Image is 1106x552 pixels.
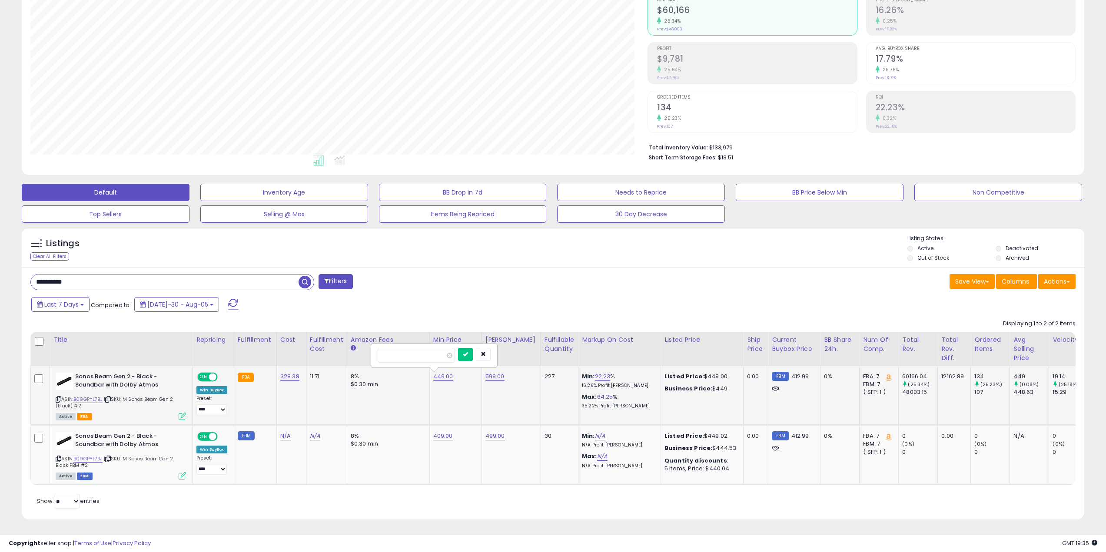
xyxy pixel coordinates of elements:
small: FBA [238,373,254,382]
div: Win BuyBox [196,446,227,453]
button: Needs to Reprice [557,184,725,201]
span: ROI [876,95,1075,100]
div: Cost [280,335,302,344]
b: Quantity discounts [664,456,727,465]
div: ASIN: [56,373,186,419]
span: 412.99 [791,432,809,440]
div: 0 [1053,432,1088,440]
li: $133,979 [649,142,1069,152]
h2: 134 [657,102,857,114]
h2: 16.26% [876,5,1075,17]
button: Save View [950,274,995,289]
span: Columns [1002,277,1029,286]
div: $444.53 [664,444,737,452]
small: 29.76% [880,66,899,73]
div: N/A [1013,432,1042,440]
div: 5 Items, Price: $440.04 [664,465,737,473]
div: % [582,373,654,389]
a: 449.00 [433,372,453,381]
a: B09GPYL7BJ [73,455,103,463]
div: 0 [902,448,937,456]
small: 25.34% [661,18,681,24]
div: 19.14 [1053,373,1088,380]
div: % [582,393,654,409]
div: 449 [1013,373,1049,380]
button: Items Being Repriced [379,205,547,223]
div: 107 [974,388,1010,396]
div: 48003.15 [902,388,937,396]
a: 22.23 [595,372,611,381]
a: N/A [597,452,608,461]
b: Listed Price: [664,372,704,380]
div: Avg Selling Price [1013,335,1045,363]
p: N/A Profit [PERSON_NAME] [582,463,654,469]
label: Out of Stock [917,254,949,261]
button: [DATE]-30 - Aug-05 [134,297,219,312]
div: Min Price [433,335,478,344]
a: B09GPYL7BJ [73,396,103,403]
span: FBM [77,473,93,480]
div: 60166.04 [902,373,937,380]
small: FBM [772,372,789,381]
p: 35.22% Profit [PERSON_NAME] [582,403,654,409]
h5: Listings [46,238,80,250]
span: Avg. Buybox Share [876,46,1075,51]
div: Fulfillment [238,335,273,344]
a: N/A [595,432,605,440]
div: Preset: [196,396,227,415]
h2: 22.23% [876,102,1075,114]
img: 21lX6Jp3rnL._SL40_.jpg [56,432,73,450]
div: BB Share 24h. [824,335,856,354]
div: 0 [974,448,1010,456]
small: (0.08%) [1020,381,1039,388]
small: Prev: $7,785 [657,75,679,80]
span: Profit [657,46,857,51]
div: Listed Price [664,335,740,344]
small: Amazon Fees. [351,344,356,352]
div: Ordered Items [974,335,1006,354]
b: Business Price: [664,444,712,452]
th: The percentage added to the cost of goods (COGS) that forms the calculator for Min & Max prices. [578,332,661,366]
div: 0 [974,432,1010,440]
div: 15.29 [1053,388,1088,396]
span: 2025-08-13 19:35 GMT [1062,539,1097,547]
div: $0.30 min [351,440,423,448]
div: Ship Price [747,335,764,354]
strong: Copyright [9,539,40,547]
b: Min: [582,432,595,440]
label: Active [917,245,933,252]
p: 16.26% Profit [PERSON_NAME] [582,383,654,389]
h2: $60,166 [657,5,857,17]
div: $449.02 [664,432,737,440]
div: 8% [351,373,423,380]
span: ON [198,433,209,440]
div: Amazon Fees [351,335,426,344]
div: Current Buybox Price [772,335,817,354]
span: $13.51 [718,153,733,162]
label: Archived [1006,254,1029,261]
button: Non Competitive [914,184,1082,201]
button: Last 7 Days [31,297,90,312]
button: Filters [319,274,352,289]
div: FBA: 7 [863,432,892,440]
div: : [664,457,737,465]
small: Prev: $48,003 [657,26,682,32]
small: (0%) [974,440,986,447]
a: Terms of Use [74,539,111,547]
a: 328.38 [280,372,299,381]
a: 499.00 [485,432,505,440]
span: | SKU: M Sonos Beam Gen 2 (Black) #2 [56,396,173,409]
img: 21lX6Jp3rnL._SL40_.jpg [56,373,73,390]
span: OFF [216,433,230,440]
b: Max: [582,393,597,401]
span: Show: entries [37,497,100,505]
b: Sonos Beam Gen 2 - Black - Soundbar with Dolby Atmos [75,373,181,391]
p: N/A Profit [PERSON_NAME] [582,442,654,448]
small: FBM [772,431,789,440]
b: Total Inventory Value: [649,144,708,151]
button: Default [22,184,189,201]
small: (0%) [902,440,914,447]
span: FBA [77,413,92,420]
div: 0% [824,373,853,380]
small: (0%) [1053,440,1065,447]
